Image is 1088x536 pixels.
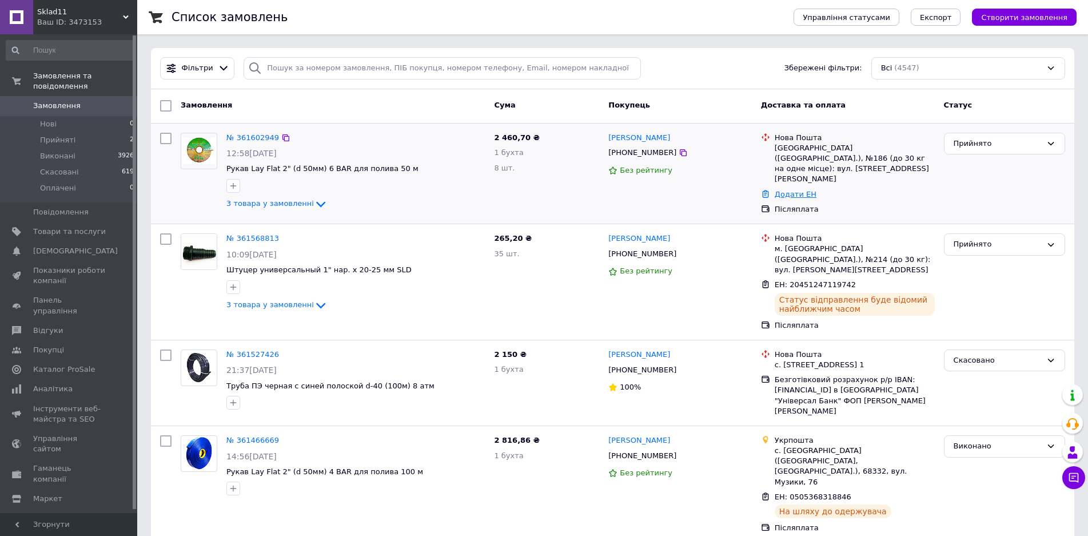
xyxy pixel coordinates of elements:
[40,135,75,145] span: Прийняті
[775,375,935,416] div: Безготівковий розрахунок р/р IBAN: [FINANCIAL_ID] в [GEOGRAPHIC_DATA] "Універсал Банк" ФОП [PERSO...
[775,446,935,487] div: с. [GEOGRAPHIC_DATA] ([GEOGRAPHIC_DATA], [GEOGRAPHIC_DATA].), 68332, вул. Музики, 76
[184,436,213,471] img: Фото товару
[775,233,935,244] div: Нова Пошта
[620,468,672,477] span: Без рейтингу
[226,436,279,444] a: № 361466669
[244,57,641,80] input: Пошук за номером замовлення, ПІБ покупця, номером телефону, Email, номером накладної
[37,17,137,27] div: Ваш ID: 3473153
[33,463,106,484] span: Гаманець компанії
[494,249,519,258] span: 35 шт.
[954,355,1042,367] div: Скасовано
[494,148,523,157] span: 1 бухта
[33,494,62,504] span: Маркет
[911,9,961,26] button: Експорт
[226,133,279,142] a: № 361602949
[226,300,314,309] span: 3 товара у замовленні
[6,40,135,61] input: Пошук
[608,435,670,446] a: [PERSON_NAME]
[226,250,277,259] span: 10:09[DATE]
[181,350,217,386] a: Фото товару
[182,63,213,74] span: Фільтри
[185,350,212,386] img: Фото товару
[118,151,134,161] span: 3926
[33,364,95,375] span: Каталог ProSale
[775,493,851,501] span: ЕН: 0505368318846
[954,239,1042,251] div: Прийнято
[226,467,423,476] a: Рукав Lay Flat 2" (d 50мм) 4 BAR для полива 100 м
[226,200,314,208] span: 3 товара у замовленні
[40,151,75,161] span: Виконані
[33,404,106,424] span: Інструменти веб-майстра та SEO
[794,9,899,26] button: Управління статусами
[226,234,279,243] a: № 361568813
[226,350,279,359] a: № 361527426
[494,350,526,359] span: 2 150 ₴
[972,9,1077,26] button: Створити замовлення
[608,233,670,244] a: [PERSON_NAME]
[954,440,1042,452] div: Виконано
[608,350,670,360] a: [PERSON_NAME]
[226,265,412,274] span: Штуцер универсальный 1" нар. x 20-25 мм SLD
[181,101,232,109] span: Замовлення
[981,13,1067,22] span: Створити замовлення
[226,366,277,375] span: 21:37[DATE]
[33,246,118,256] span: [DEMOGRAPHIC_DATA]
[803,13,890,22] span: Управління статусами
[620,383,641,391] span: 100%
[606,448,679,463] div: [PHONE_NUMBER]
[775,320,935,331] div: Післяплата
[775,350,935,360] div: Нова Пошта
[775,133,935,143] div: Нова Пошта
[494,451,523,460] span: 1 бухта
[606,363,679,378] div: [PHONE_NUMBER]
[620,166,672,174] span: Без рейтингу
[33,71,137,92] span: Замовлення та повідомлення
[1062,466,1085,489] button: Чат з покупцем
[130,119,134,129] span: 0
[33,345,64,355] span: Покупці
[944,101,973,109] span: Статус
[775,523,935,533] div: Післяплата
[181,137,217,164] img: Фото товару
[608,133,670,144] a: [PERSON_NAME]
[775,204,935,215] div: Післяплата
[620,267,672,275] span: Без рейтингу
[40,183,76,193] span: Оплачені
[961,13,1077,21] a: Створити замовлення
[226,199,328,208] a: 3 товара у замовленні
[894,63,919,72] span: (4547)
[775,505,891,518] div: На шляху до одержувача
[775,435,935,446] div: Укрпошта
[494,133,539,142] span: 2 460,70 ₴
[181,133,217,169] a: Фото товару
[606,145,679,160] div: [PHONE_NUMBER]
[122,167,134,177] span: 619
[181,435,217,472] a: Фото товару
[954,138,1042,150] div: Прийнято
[494,436,539,444] span: 2 816,86 ₴
[775,190,816,198] a: Додати ЕН
[775,280,856,289] span: ЕН: 20451247119742
[172,10,288,24] h1: Список замовлень
[226,164,419,173] a: Рукав Lay Flat 2" (d 50мм) 6 BAR для полива 50 м
[33,101,81,111] span: Замовлення
[33,227,106,237] span: Товари та послуги
[920,13,952,22] span: Експорт
[40,167,79,177] span: Скасовані
[130,183,134,193] span: 0
[775,143,935,185] div: [GEOGRAPHIC_DATA] ([GEOGRAPHIC_DATA].), №186 (до 30 кг на одне місце): вул. [STREET_ADDRESS][PERS...
[775,360,935,370] div: с. [STREET_ADDRESS] 1
[33,434,106,454] span: Управління сайтом
[761,101,846,109] span: Доставка та оплата
[226,149,277,158] span: 12:58[DATE]
[784,63,862,74] span: Збережені фільтри:
[181,234,217,269] img: Фото товару
[226,452,277,461] span: 14:56[DATE]
[494,365,523,374] span: 1 бухта
[881,63,892,74] span: Всі
[494,101,515,109] span: Cума
[40,119,57,129] span: Нові
[226,382,435,390] a: Труба ПЭ черная с синей полоской d-40 (100м) 8 атм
